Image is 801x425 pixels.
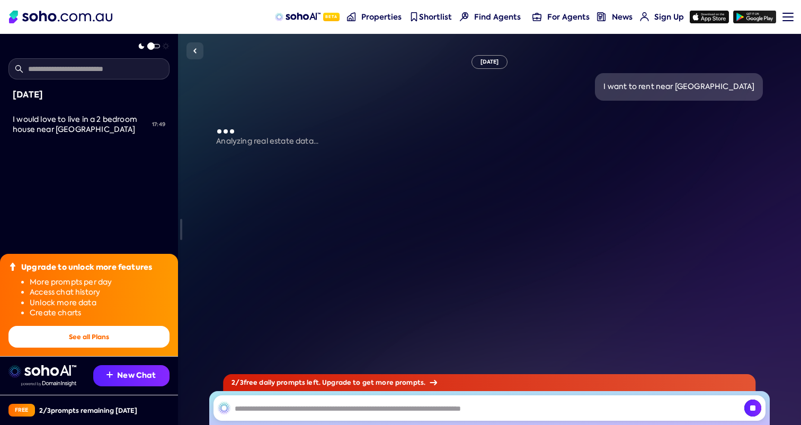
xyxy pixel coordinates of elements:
[690,11,729,23] img: app-store icon
[654,12,684,22] span: Sign Up
[13,88,165,102] div: [DATE]
[547,12,590,22] span: For Agents
[30,308,170,318] li: Create charts
[8,108,148,141] a: I would love to live in a 2 bedroom house near [GEOGRAPHIC_DATA]
[39,406,137,415] div: 2 / 3 prompts remaining [DATE]
[93,365,170,386] button: New Chat
[218,402,230,414] img: SohoAI logo black
[744,400,761,417] img: Send icon
[189,45,201,57] img: Sidebar toggle icon
[13,114,148,135] div: I would love to live in a 2 bedroom house near hunter valley
[216,136,762,147] p: Analyzing real estate data...
[603,82,754,92] div: I want to rent near [GEOGRAPHIC_DATA]
[275,13,320,21] img: sohoAI logo
[744,400,761,417] button: Cancel request
[223,374,755,391] div: 2 / 3 free daily prompts left. Upgrade to get more prompts.
[8,262,17,271] img: Upgrade icon
[532,12,541,21] img: for-agents-nav icon
[612,12,633,22] span: News
[733,11,776,23] img: google-play icon
[419,12,452,22] span: Shortlist
[8,326,170,348] button: See all Plans
[148,113,170,136] div: 17:49
[8,404,35,417] div: Free
[361,12,402,22] span: Properties
[323,13,340,21] span: Beta
[597,12,606,21] img: news-nav icon
[410,12,419,21] img: shortlist-nav icon
[471,55,508,69] div: [DATE]
[21,262,152,273] div: Upgrade to unlock more features
[9,11,112,23] img: Soho Logo
[30,277,170,288] li: More prompts per day
[21,381,76,386] img: Data provided by Domain Insight
[474,12,521,22] span: Find Agents
[30,298,170,308] li: Unlock more data
[430,380,437,385] img: Arrow icon
[347,12,356,21] img: properties-nav icon
[30,287,170,298] li: Access chat history
[8,365,76,378] img: sohoai logo
[640,12,649,21] img: for-agents-nav icon
[106,371,113,378] img: Recommendation icon
[460,12,469,21] img: Find agents icon
[13,114,137,135] span: I would love to live in a 2 bedroom house near [GEOGRAPHIC_DATA]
